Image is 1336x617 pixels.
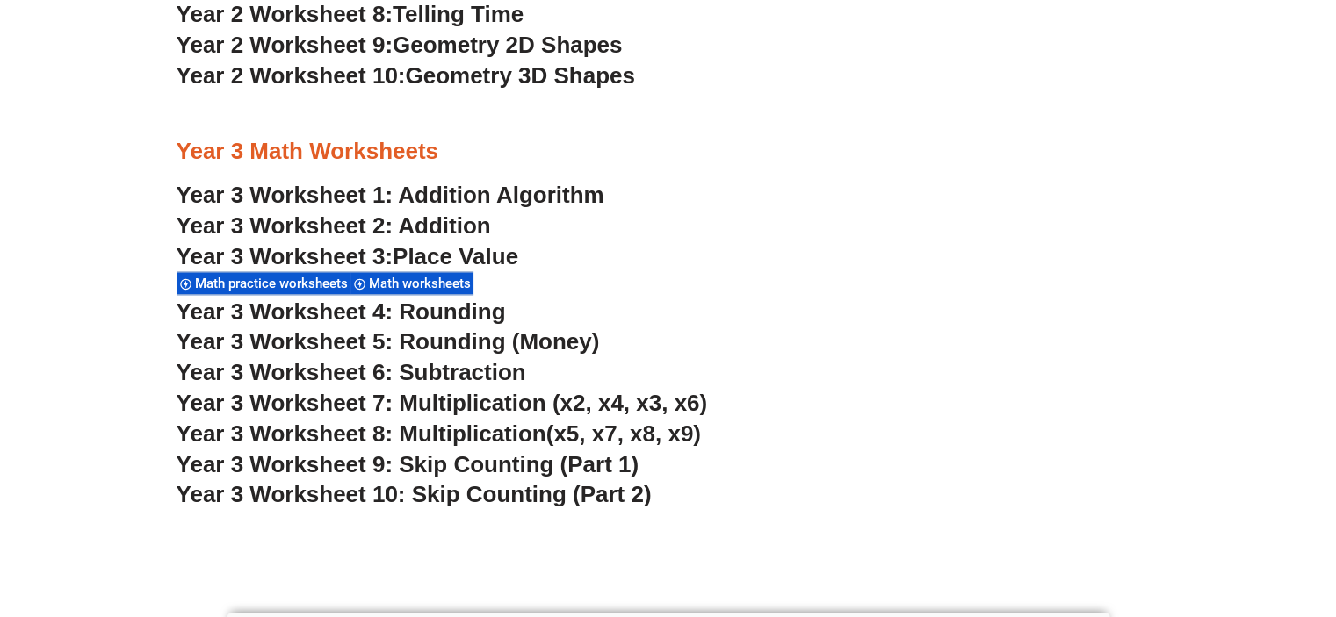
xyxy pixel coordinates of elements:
a: Year 3 Worksheet 3:Place Value [177,243,519,269]
iframe: Chat Widget [1044,420,1336,617]
a: Year 2 Worksheet 8:Telling Time [177,1,524,27]
a: Year 3 Worksheet 4: Rounding [177,298,506,325]
span: Year 2 Worksheet 8: [177,1,394,27]
a: Year 3 Worksheet 9: Skip Counting (Part 1) [177,451,639,477]
span: Telling Time [393,1,524,27]
a: Year 3 Worksheet 7: Multiplication (x2, x4, x3, x6) [177,390,708,416]
a: Year 3 Worksheet 1: Addition Algorithm [177,182,604,208]
span: Year 2 Worksheet 9: [177,32,394,58]
a: Year 2 Worksheet 10:Geometry 3D Shapes [177,62,635,89]
h3: Year 3 Math Worksheets [177,137,1160,167]
span: Year 2 Worksheet 10: [177,62,406,89]
span: (x5, x7, x8, x9) [546,420,701,447]
span: Geometry 2D Shapes [393,32,622,58]
a: Year 3 Worksheet 10: Skip Counting (Part 2) [177,481,652,507]
div: Math practice worksheets [177,271,350,295]
span: Math practice worksheets [195,276,353,291]
a: Year 3 Worksheet 2: Addition [177,212,491,239]
a: Year 2 Worksheet 9:Geometry 2D Shapes [177,32,623,58]
span: Math worksheets [369,276,476,291]
a: Year 3 Worksheet 8: Multiplication(x5, x7, x8, x9) [177,420,701,447]
div: Math worksheets [350,271,473,295]
span: Place Value [393,243,518,269]
span: Year 3 Worksheet 3: [177,243,394,269]
span: Year 3 Worksheet 8: Multiplication [177,420,546,447]
span: Geometry 3D Shapes [405,62,634,89]
a: Year 3 Worksheet 6: Subtraction [177,359,526,385]
a: Year 3 Worksheet 5: Rounding (Money) [177,328,600,355]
